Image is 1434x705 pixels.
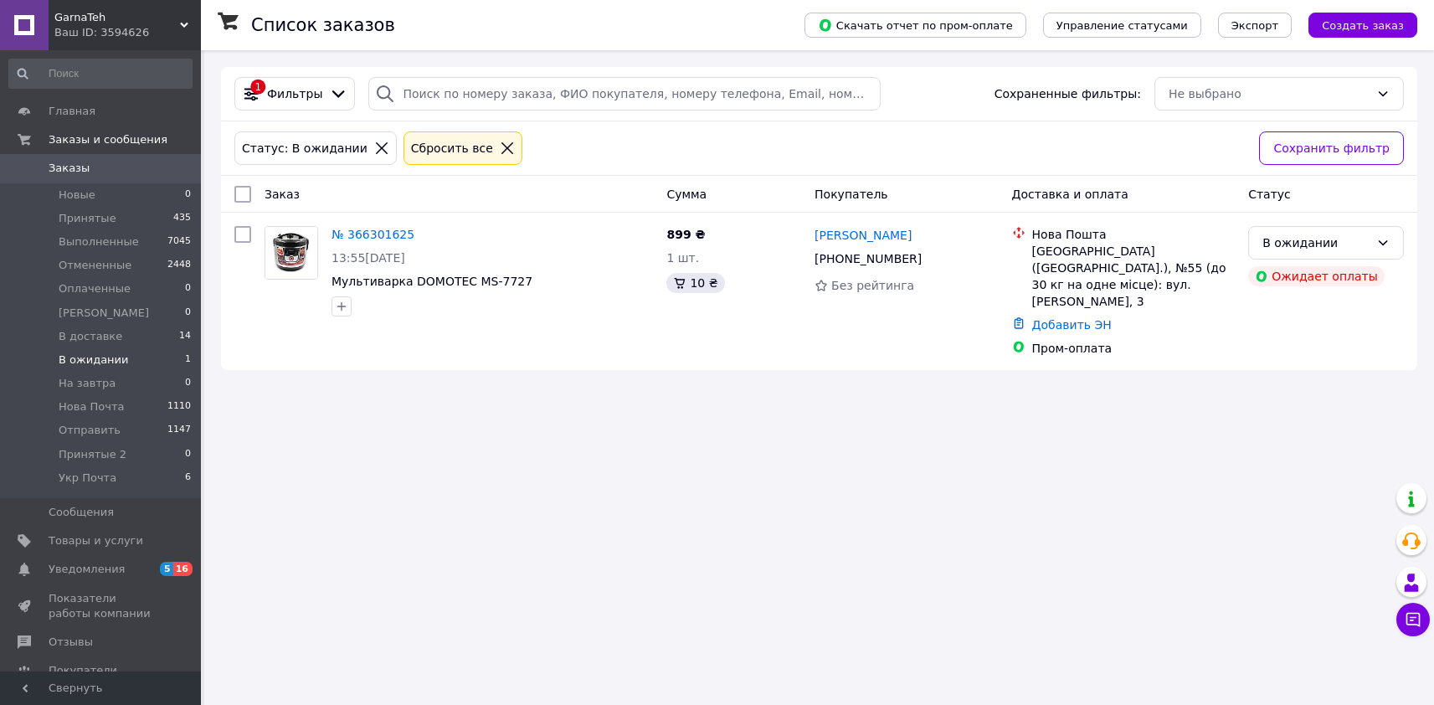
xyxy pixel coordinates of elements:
span: Нова Почта [59,399,124,414]
input: Поиск по номеру заказа, ФИО покупателя, номеру телефона, Email, номеру накладной [368,77,881,111]
span: Отмененные [59,258,131,273]
a: [PERSON_NAME] [815,227,912,244]
span: Выполненные [59,234,139,250]
span: Принятые [59,211,116,226]
button: Экспорт [1218,13,1292,38]
span: 6 [185,471,191,486]
span: 0 [185,447,191,462]
button: Создать заказ [1308,13,1417,38]
span: Управление статусами [1056,19,1188,32]
span: 13:55[DATE] [332,251,405,265]
span: Без рейтинга [831,279,914,292]
span: В доставке [59,329,122,344]
span: Доставка и оплата [1012,188,1128,201]
span: [PHONE_NUMBER] [815,252,922,265]
span: Отправить [59,423,121,438]
span: 5 [160,562,173,576]
span: Покупатель [815,188,888,201]
a: Мультиварка DOMOTEC MS-7727 [332,275,532,288]
span: 16 [173,562,193,576]
span: Укр Почта [59,471,116,486]
button: Скачать отчет по пром-оплате [804,13,1026,38]
span: Оплаченные [59,281,131,296]
div: Нова Пошта [1032,226,1236,243]
div: Ожидает оплаты [1248,266,1385,286]
span: Главная [49,104,95,119]
div: Сбросить все [408,139,496,157]
button: Управление статусами [1043,13,1201,38]
div: Статус: В ожидании [239,139,371,157]
span: Уведомления [49,562,125,577]
span: Заказ [265,188,300,201]
span: На завтра [59,376,116,391]
a: Создать заказ [1292,18,1417,31]
span: 0 [185,306,191,321]
div: В ожидании [1262,234,1370,252]
span: 435 [173,211,191,226]
span: Экспорт [1231,19,1278,32]
img: Фото товару [265,227,317,279]
span: Принятые 2 [59,447,126,462]
span: Товары и услуги [49,533,143,548]
span: 14 [179,329,191,344]
div: 10 ₴ [666,273,724,293]
span: 2448 [167,258,191,273]
a: № 366301625 [332,228,414,241]
span: GarnaTeh [54,10,180,25]
input: Поиск [8,59,193,89]
span: 1 шт. [666,251,699,265]
span: 7045 [167,234,191,250]
span: 0 [185,376,191,391]
div: Ваш ID: 3594626 [54,25,201,40]
span: 1110 [167,399,191,414]
span: Статус [1248,188,1291,201]
span: Показатели работы компании [49,591,155,621]
span: Скачать отчет по пром-оплате [818,18,1013,33]
span: 0 [185,188,191,203]
span: 1147 [167,423,191,438]
button: Чат с покупателем [1396,603,1430,636]
button: Сохранить фильтр [1259,131,1404,165]
a: Добавить ЭН [1032,318,1112,332]
span: Сообщения [49,505,114,520]
span: Заказы и сообщения [49,132,167,147]
div: Пром-оплата [1032,340,1236,357]
span: Заказы [49,161,90,176]
a: Фото товару [265,226,318,280]
span: 899 ₴ [666,228,705,241]
div: [GEOGRAPHIC_DATA] ([GEOGRAPHIC_DATA].), №55 (до 30 кг на одне місце): вул. [PERSON_NAME], 3 [1032,243,1236,310]
div: Не выбрано [1169,85,1370,103]
span: [PERSON_NAME] [59,306,149,321]
span: 0 [185,281,191,296]
span: 1 [185,352,191,368]
span: Сохраненные фильтры: [995,85,1141,102]
h1: Список заказов [251,15,395,35]
span: Покупатели [49,663,117,678]
span: Создать заказ [1322,19,1404,32]
span: Новые [59,188,95,203]
span: Отзывы [49,635,93,650]
span: Фильтры [267,85,322,102]
span: Сумма [666,188,707,201]
span: В ожидании [59,352,129,368]
span: Сохранить фильтр [1273,139,1390,157]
